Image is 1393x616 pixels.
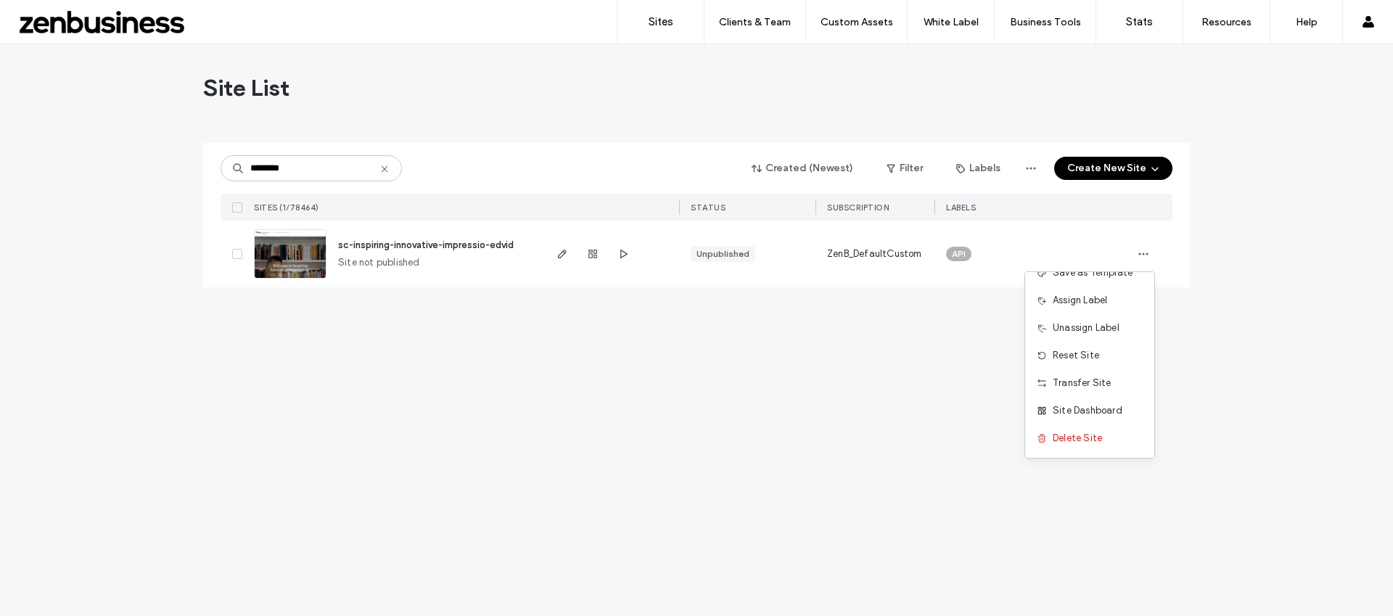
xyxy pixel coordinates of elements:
[338,239,514,250] a: sc-inspiring-innovative-impressio-edvid
[696,247,749,260] div: Unpublished
[1053,431,1102,445] span: Delete Site
[338,255,420,270] span: Site not published
[952,247,966,260] span: API
[719,16,791,28] label: Clients & Team
[1053,266,1133,280] span: Save as Template
[943,157,1014,180] button: Labels
[1296,16,1318,28] label: Help
[1053,376,1111,390] span: Transfer Site
[946,202,976,213] span: LABELS
[203,73,289,102] span: Site List
[827,247,922,261] span: ZenB_DefaultCustom
[1201,16,1252,28] label: Resources
[254,202,319,213] span: SITES (1/78464)
[827,202,889,213] span: SUBSCRIPTION
[33,10,63,23] span: Help
[1053,348,1099,363] span: Reset Site
[1010,16,1081,28] label: Business Tools
[1054,157,1172,180] button: Create New Site
[649,15,673,28] label: Sites
[1126,15,1153,28] label: Stats
[1053,321,1119,335] span: Unassign Label
[739,157,866,180] button: Created (Newest)
[691,202,726,213] span: STATUS
[1053,293,1107,308] span: Assign Label
[924,16,979,28] label: White Label
[821,16,893,28] label: Custom Assets
[1053,403,1122,418] span: Site Dashboard
[872,157,937,180] button: Filter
